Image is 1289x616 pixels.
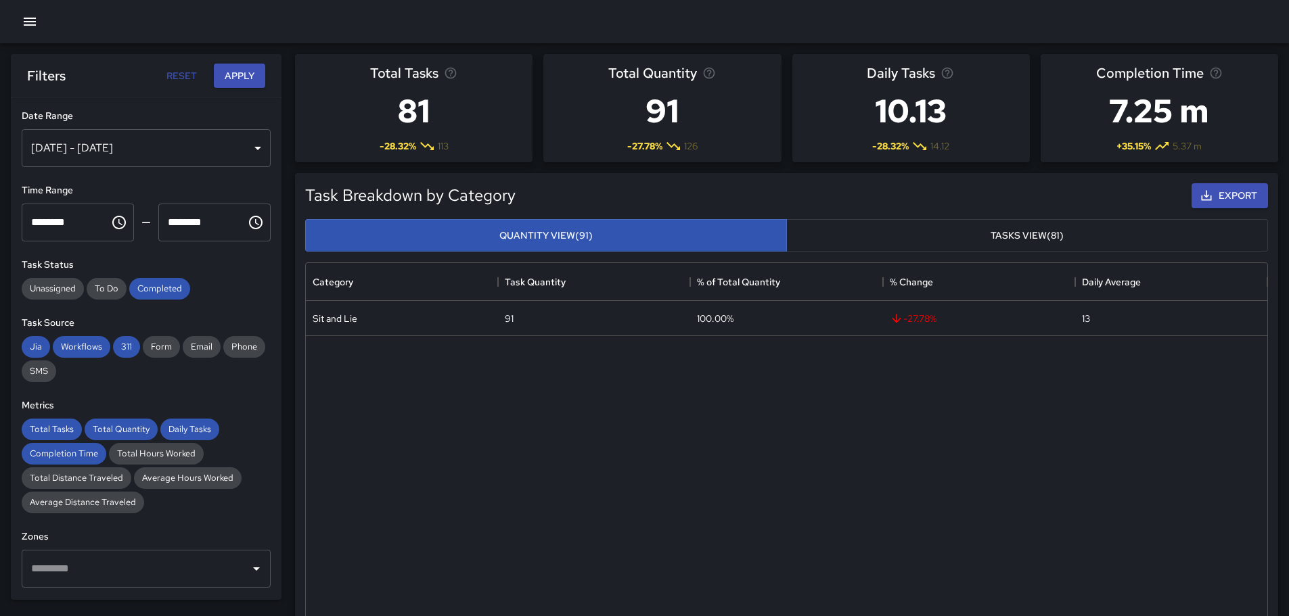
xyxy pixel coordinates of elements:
[106,209,133,236] button: Choose time, selected time is 12:00 AM
[786,219,1268,252] button: Tasks View(81)
[53,336,110,358] div: Workflows
[87,278,127,300] div: To Do
[22,183,271,198] h6: Time Range
[183,341,221,352] span: Email
[214,64,265,89] button: Apply
[1209,66,1223,80] svg: Average time taken to complete tasks in the selected period, compared to the previous period.
[1096,62,1204,84] span: Completion Time
[22,419,82,440] div: Total Tasks
[22,398,271,413] h6: Metrics
[697,312,733,325] div: 100.00%
[313,263,353,301] div: Category
[22,472,131,483] span: Total Distance Traveled
[690,263,882,301] div: % of Total Quantity
[247,559,266,578] button: Open
[160,64,203,89] button: Reset
[370,84,457,138] h3: 81
[313,312,357,325] div: Sit and Lie
[930,139,949,153] span: 14.12
[183,336,221,358] div: Email
[129,278,190,300] div: Completed
[1116,139,1151,153] span: + 35.15 %
[87,283,127,294] span: To Do
[109,448,204,459] span: Total Hours Worked
[22,360,56,382] div: SMS
[160,423,219,435] span: Daily Tasks
[867,84,955,138] h3: 10.13
[684,139,698,153] span: 126
[890,312,936,325] span: -27.78 %
[608,84,716,138] h3: 91
[22,365,56,377] span: SMS
[129,283,190,294] span: Completed
[1082,263,1141,301] div: Daily Average
[134,472,242,483] span: Average Hours Worked
[22,448,106,459] span: Completion Time
[505,312,514,325] div: 91
[438,139,449,153] span: 113
[1192,183,1268,208] button: Export
[134,467,242,489] div: Average Hours Worked
[1096,84,1223,138] h3: 7.25 m
[143,341,180,352] span: Form
[22,423,82,435] span: Total Tasks
[872,139,909,153] span: -28.32 %
[1082,312,1090,325] div: 13
[109,443,204,465] div: Total Hours Worked
[223,336,265,358] div: Phone
[22,529,271,544] h6: Zones
[223,341,265,352] span: Phone
[22,467,131,489] div: Total Distance Traveled
[22,129,271,167] div: [DATE] - [DATE]
[22,316,271,331] h6: Task Source
[85,419,158,440] div: Total Quantity
[702,66,716,80] svg: Total task quantity in the selected period, compared to the previous period.
[22,443,106,465] div: Completion Time
[505,263,566,301] div: Task Quantity
[22,283,84,294] span: Unassigned
[85,423,158,435] span: Total Quantity
[242,209,269,236] button: Choose time, selected time is 11:59 PM
[143,336,180,358] div: Form
[22,496,144,508] span: Average Distance Traveled
[22,492,144,513] div: Average Distance Traveled
[113,336,140,358] div: 311
[608,62,697,84] span: Total Quantity
[22,109,271,124] h6: Date Range
[22,341,50,352] span: Jia
[22,278,84,300] div: Unassigned
[697,263,780,301] div: % of Total Quantity
[498,263,690,301] div: Task Quantity
[305,219,787,252] button: Quantity View(91)
[1075,263,1267,301] div: Daily Average
[305,185,1186,206] h5: Task Breakdown by Category
[22,258,271,273] h6: Task Status
[22,336,50,358] div: Jia
[890,263,933,301] div: % Change
[53,341,110,352] span: Workflows
[1173,139,1202,153] span: 5.37 m
[306,263,498,301] div: Category
[444,66,457,80] svg: Total number of tasks in the selected period, compared to the previous period.
[160,419,219,440] div: Daily Tasks
[27,65,66,87] h6: Filters
[941,66,954,80] svg: Average number of tasks per day in the selected period, compared to the previous period.
[627,139,662,153] span: -27.78 %
[867,62,935,84] span: Daily Tasks
[370,62,438,84] span: Total Tasks
[883,263,1075,301] div: % Change
[380,139,416,153] span: -28.32 %
[113,341,140,352] span: 311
